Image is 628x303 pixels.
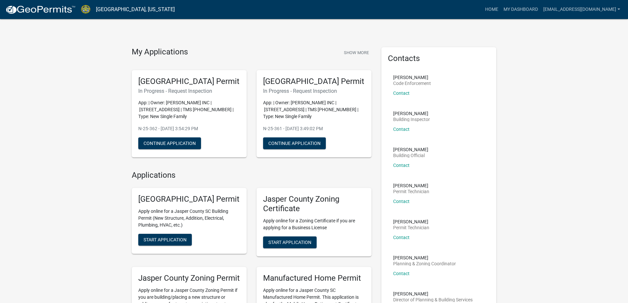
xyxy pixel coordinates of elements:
[132,47,188,57] h4: My Applications
[263,236,317,248] button: Start Application
[393,292,473,296] p: [PERSON_NAME]
[138,88,240,94] h6: In Progress - Request Inspection
[138,234,192,246] button: Start Application
[263,273,365,283] h5: Manufactured Home Permit
[393,153,428,158] p: Building Official
[263,194,365,213] h5: Jasper County Zoning Certificate
[263,125,365,132] p: N-25-361 - [DATE] 3:49:02 PM
[393,81,431,86] p: Code Enforcement
[138,125,240,132] p: N-25-362 - [DATE] 3:54:29 PM
[482,3,501,16] a: Home
[393,111,430,116] p: [PERSON_NAME]
[138,194,240,204] h5: [GEOGRAPHIC_DATA] Permit
[263,77,365,86] h5: [GEOGRAPHIC_DATA] Permit
[393,271,410,276] a: Contact
[393,147,428,152] p: [PERSON_NAME]
[393,163,410,168] a: Contact
[393,225,429,230] p: Permit Technician
[393,183,429,188] p: [PERSON_NAME]
[541,3,623,16] a: [EMAIL_ADDRESS][DOMAIN_NAME]
[393,199,410,204] a: Contact
[393,75,431,80] p: [PERSON_NAME]
[388,54,490,63] h5: Contacts
[138,77,240,86] h5: [GEOGRAPHIC_DATA] Permit
[138,208,240,229] p: Apply online for a Jasper County SC Building Permit (New Structure, Addition, Electrical, Plumbin...
[393,297,473,302] p: Director of Planning & Building Services
[263,217,365,231] p: Apply online for a Zoning Certificate if you are applying for a Business License
[144,237,187,242] span: Start Application
[263,88,365,94] h6: In Progress - Request Inspection
[96,4,175,15] a: [GEOGRAPHIC_DATA], [US_STATE]
[393,261,456,266] p: Planning & Zoning Coordinator
[393,117,430,122] p: Building Inspector
[138,137,201,149] button: Continue Application
[263,137,326,149] button: Continue Application
[393,235,410,240] a: Contact
[393,189,429,194] p: Permit Technician
[501,3,541,16] a: My Dashboard
[138,273,240,283] h5: Jasper County Zoning Permit
[263,99,365,120] p: App: | Owner: [PERSON_NAME] INC | [STREET_ADDRESS] | TMS [PHONE_NUMBER] | Type: New Single Family
[81,5,91,14] img: Jasper County, South Carolina
[393,91,410,96] a: Contact
[138,99,240,120] p: App: | Owner: [PERSON_NAME] INC | [STREET_ADDRESS] | TMS [PHONE_NUMBER] | Type: New Single Family
[341,47,371,58] button: Show More
[268,239,311,245] span: Start Application
[393,127,410,132] a: Contact
[132,171,371,180] h4: Applications
[393,255,456,260] p: [PERSON_NAME]
[393,219,429,224] p: [PERSON_NAME]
